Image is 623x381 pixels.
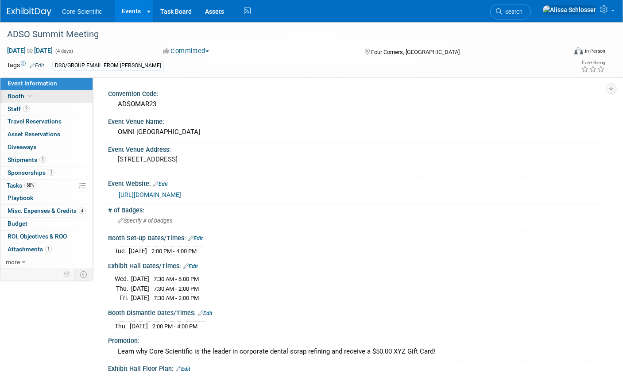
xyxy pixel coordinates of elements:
a: Asset Reservations [0,128,93,141]
div: Event Venue Address: [108,143,605,154]
a: Booth [0,90,93,103]
div: Event Website: [108,177,605,189]
span: Booth [8,92,35,100]
span: Giveaways [8,143,36,150]
span: 88% [24,182,36,189]
td: [DATE] [130,321,148,331]
span: Budget [8,220,27,227]
span: 4 [79,208,85,214]
a: Misc. Expenses & Credits4 [0,205,93,217]
div: In-Person [584,48,605,54]
span: Misc. Expenses & Credits [8,207,85,214]
div: OMNI [GEOGRAPHIC_DATA] [115,125,599,139]
a: Shipments1 [0,154,93,166]
a: Travel Reservations [0,115,93,128]
div: Convention Code: [108,87,605,98]
span: to [26,47,34,54]
td: [DATE] [131,293,149,303]
a: Event Information [0,77,93,90]
div: Event Rating [581,61,605,65]
span: Asset Reservations [8,131,60,138]
span: 2:00 PM - 4:00 PM [151,248,197,254]
a: Edit [198,310,213,316]
span: Shipments [8,156,46,163]
td: Toggle Event Tabs [75,269,93,280]
a: Edit [188,235,203,242]
span: Tasks [7,182,36,189]
div: Exhibit Hall Floor Plan: [108,362,605,373]
a: Sponsorships1 [0,167,93,179]
div: # of Badges: [108,204,605,215]
div: Event Format [517,46,605,59]
a: Edit [183,263,198,269]
a: ROI, Objectives & ROO [0,231,93,243]
a: Edit [176,366,190,372]
span: Event Information [8,80,57,87]
td: [DATE] [131,274,149,284]
a: Playbook [0,192,93,204]
a: Search [490,4,531,19]
span: 7:30 AM - 2:00 PM [154,285,199,292]
div: ADSO Summit Meeting [4,27,554,42]
img: ExhibitDay [7,8,51,16]
span: Specify # of badges [118,217,172,224]
span: Travel Reservations [8,118,62,125]
img: Format-Inperson.png [574,47,583,54]
span: 1 [45,246,52,252]
a: more [0,256,93,269]
a: Edit [30,62,44,69]
td: Thu. [115,284,131,293]
td: Thu. [115,321,130,331]
span: (4 days) [54,48,73,54]
div: DSO/GROUP EMAIL FROM [PERSON_NAME] [52,61,164,70]
span: ROI, Objectives & ROO [8,233,67,240]
td: Tue. [115,246,129,256]
span: Sponsorships [8,169,54,176]
i: Booth reservation complete [28,93,33,98]
div: Event Venue Name: [108,115,605,126]
td: [DATE] [129,246,147,256]
span: 2:00 PM - 4:00 PM [152,323,197,330]
span: Four Corners, [GEOGRAPHIC_DATA] [371,49,460,55]
div: Booth Dismantle Dates/Times: [108,306,605,318]
div: Booth Set-up Dates/Times: [108,231,605,243]
pre: [STREET_ADDRESS] [118,155,306,163]
span: Attachments [8,246,52,253]
div: Promotion: [108,334,605,345]
span: Playbook [8,194,33,201]
span: Search [502,8,522,15]
a: Budget [0,218,93,230]
td: Personalize Event Tab Strip [59,269,75,280]
td: [DATE] [131,284,149,293]
span: 1 [39,156,46,163]
div: Learn why Core Scientific is the leader in corporate dental scrap refining and receive a $50.00 X... [115,345,599,358]
span: 7:30 AM - 6:00 PM [154,276,199,282]
a: Giveaways [0,141,93,154]
a: Staff2 [0,103,93,115]
span: 7:30 AM - 2:00 PM [154,295,199,301]
a: Edit [153,181,168,187]
span: [DATE] [DATE] [7,46,53,54]
span: more [6,258,20,266]
span: 2 [23,105,30,112]
div: ADSOMAR23 [115,97,599,111]
a: [URL][DOMAIN_NAME] [119,191,181,198]
span: Staff [8,105,30,112]
button: Committed [160,46,213,56]
span: Core Scientific [62,8,102,15]
a: Attachments1 [0,243,93,256]
div: Exhibit Hall Dates/Times: [108,259,605,271]
span: 1 [48,169,54,176]
img: Alissa Schlosser [542,5,596,15]
td: Wed. [115,274,131,284]
a: Tasks88% [0,180,93,192]
td: Fri. [115,293,131,303]
td: Tags [7,61,44,71]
